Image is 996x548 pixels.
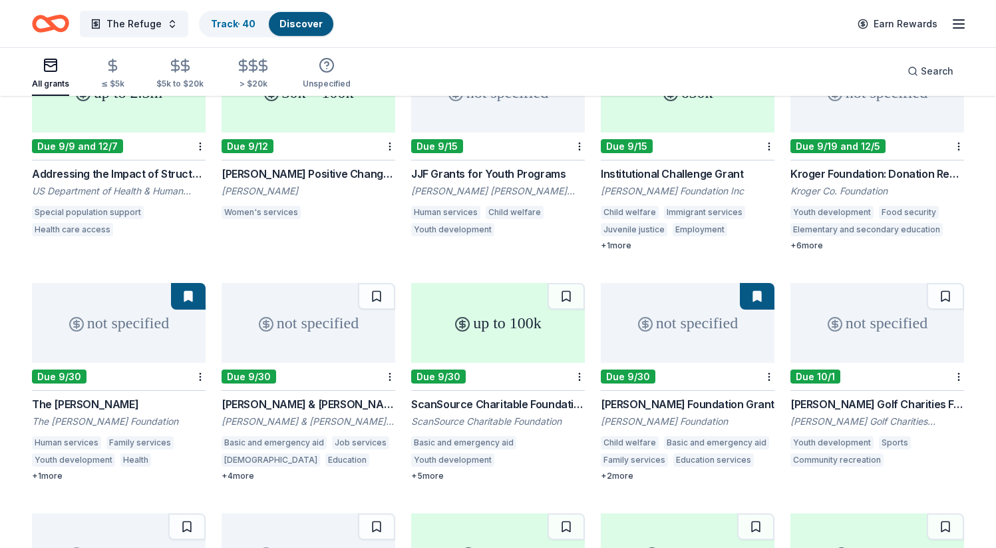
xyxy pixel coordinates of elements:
div: Unspecified [303,79,351,89]
a: not specifiedDue 9/19 and 12/5Kroger Foundation: Donation RequestKroger Co. FoundationYouth devel... [790,53,964,251]
div: + 1 more [601,240,774,251]
div: [PERSON_NAME] Foundation [601,415,774,428]
div: Education [325,453,369,467]
div: Due 9/30 [411,370,466,384]
div: up to 100k [411,283,585,363]
a: 30k – 100kDue 9/12[PERSON_NAME] Positive Change Project[PERSON_NAME]Women's services [222,53,395,223]
div: Community recreation [790,453,884,467]
div: Basic and emergency aid [222,436,327,449]
div: All grants [32,79,69,89]
div: [PERSON_NAME] Golf Charities Foundation [790,415,964,428]
a: not specifiedDue 9/30[PERSON_NAME] & [PERSON_NAME] Charitable Foundation Grant[PERSON_NAME] & [PE... [222,283,395,481]
a: up to 2.5mDue 9/9 and 12/7Addressing the Impact of Structural Racism and Discrimination on Minori... [32,53,206,240]
div: Health care access [32,223,113,236]
div: Child welfare [486,206,544,219]
button: ≤ $5k [101,53,124,96]
div: [PERSON_NAME] & [PERSON_NAME] Charitable Foundation [222,415,395,428]
div: Employment [673,223,727,236]
div: [PERSON_NAME] Foundation Inc [601,184,774,198]
div: Due 9/19 and 12/5 [790,139,886,153]
button: $5k to $20k [156,53,204,96]
div: Youth development [790,206,874,219]
div: ScanSource Charitable Foundation Grant [411,396,585,412]
div: Due 9/15 [411,139,463,153]
a: Home [32,8,69,39]
div: Elementary and secondary education [790,223,943,236]
span: Search [921,63,953,79]
div: [DEMOGRAPHIC_DATA] [222,453,320,467]
div: The [PERSON_NAME] Foundation [32,415,206,428]
div: Juvenile justice [601,223,667,236]
div: ≤ $5k [101,79,124,89]
a: Discover [279,18,323,29]
div: Kroger Co. Foundation [790,184,964,198]
div: Food security [879,206,939,219]
div: + 6 more [790,240,964,251]
button: The Refuge [80,11,188,37]
div: [PERSON_NAME] [222,184,395,198]
div: + 2 more [601,471,774,481]
div: Due 9/9 and 12/7 [32,139,123,153]
div: JJF Grants for Youth Programs [411,166,585,182]
div: > $20k [236,79,271,89]
div: ScanSource Charitable Foundation [411,415,585,428]
a: Earn Rewards [850,12,945,36]
div: Education [156,453,200,467]
a: up to 100kDue 9/30ScanSource Charitable Foundation GrantScanSource Charitable FoundationBasic and... [411,283,585,481]
div: Due 9/30 [32,370,86,384]
div: + 4 more [222,471,395,481]
div: + 1 more [32,471,206,481]
button: Search [897,58,964,85]
button: Track· 40Discover [199,11,335,37]
div: Kroger Foundation: Donation Request [790,166,964,182]
div: not specified [601,283,774,363]
div: not specified [32,283,206,363]
div: Due 9/12 [222,139,273,153]
button: Unspecified [303,52,351,96]
div: Institutional Challenge Grant [601,166,774,182]
div: Youth development [790,436,874,449]
div: [PERSON_NAME] Golf Charities Foundation Program Grants [790,396,964,412]
button: > $20k [236,53,271,96]
div: Due 9/15 [601,139,653,153]
div: Human services [411,206,480,219]
div: Addressing the Impact of Structural Racism and Discrimination on Minority Health and Health Dispa... [32,166,206,182]
div: [PERSON_NAME] [PERSON_NAME] Foundation [411,184,585,198]
div: Immigrant services [664,206,745,219]
div: [PERSON_NAME] & [PERSON_NAME] Charitable Foundation Grant [222,396,395,412]
div: Health [120,453,151,467]
div: Youth development [32,453,115,467]
div: not specified [222,283,395,363]
div: Youth development [411,453,494,467]
div: Human services [32,436,101,449]
div: Sports [879,436,911,449]
div: Child welfare [601,436,659,449]
div: Child welfare [601,206,659,219]
div: Special population support [32,206,144,219]
a: Track· 40 [211,18,255,29]
div: Basic and emergency aid [411,436,516,449]
div: Family services [106,436,174,449]
div: The [PERSON_NAME] [32,396,206,412]
div: [PERSON_NAME] Foundation Grant [601,396,774,412]
a: not specifiedDue 9/30The [PERSON_NAME]The [PERSON_NAME] FoundationHuman servicesFamily servicesYo... [32,283,206,481]
a: not specifiedDue 9/15JJF Grants for Youth Programs[PERSON_NAME] [PERSON_NAME] FoundationHuman ser... [411,53,585,240]
div: Job services [332,436,389,449]
div: Women's services [222,206,301,219]
div: not specified [790,283,964,363]
div: Youth development [411,223,494,236]
button: All grants [32,52,69,96]
div: + 5 more [411,471,585,481]
div: Education services [673,453,754,467]
div: Family services [601,453,668,467]
div: Due 9/30 [222,370,276,384]
div: $5k to $20k [156,79,204,89]
span: The Refuge [106,16,162,32]
div: [PERSON_NAME] Positive Change Project [222,166,395,182]
a: 650kDue 9/15Institutional Challenge Grant[PERSON_NAME] Foundation IncChild welfareImmigrant servi... [601,53,774,251]
div: Basic and emergency aid [664,436,769,449]
a: not specifiedDue 10/1[PERSON_NAME] Golf Charities Foundation Program Grants[PERSON_NAME] Golf Cha... [790,283,964,471]
div: Due 9/30 [601,370,655,384]
div: Due 10/1 [790,370,840,384]
a: not specifiedDue 9/30[PERSON_NAME] Foundation Grant[PERSON_NAME] FoundationChild welfareBasic and... [601,283,774,481]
